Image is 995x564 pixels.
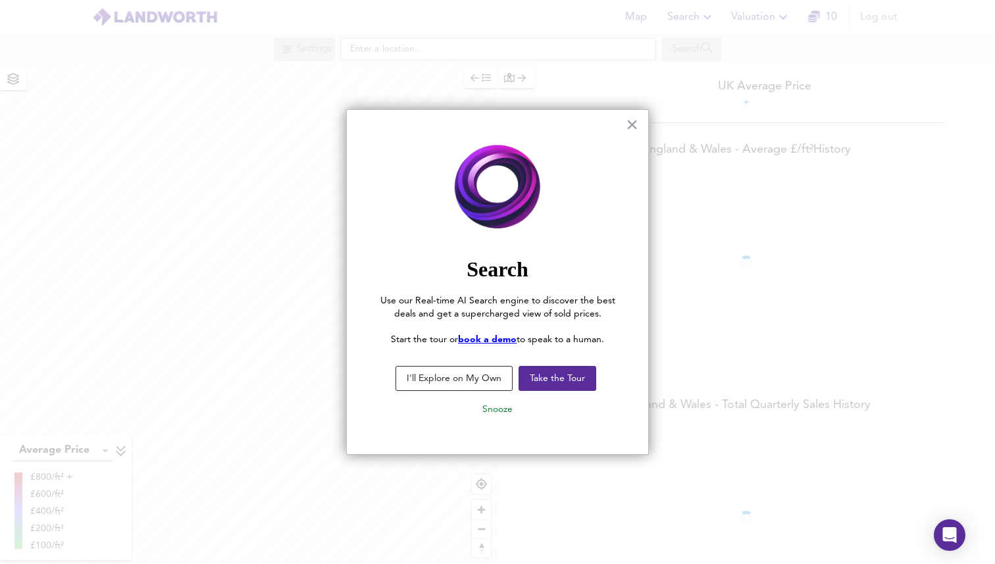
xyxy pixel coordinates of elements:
[519,366,596,391] button: Take the Tour
[626,114,638,135] button: Close
[373,295,622,320] p: Use our Real-time AI Search engine to discover the best deals and get a supercharged view of sold...
[517,335,604,344] span: to speak to a human.
[373,136,622,239] img: Employee Photo
[934,519,965,551] div: Open Intercom Messenger
[458,335,517,344] a: book a demo
[395,366,513,391] button: I'll Explore on My Own
[373,257,622,282] h2: Search
[472,397,523,421] button: Snooze
[391,335,458,344] span: Start the tour or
